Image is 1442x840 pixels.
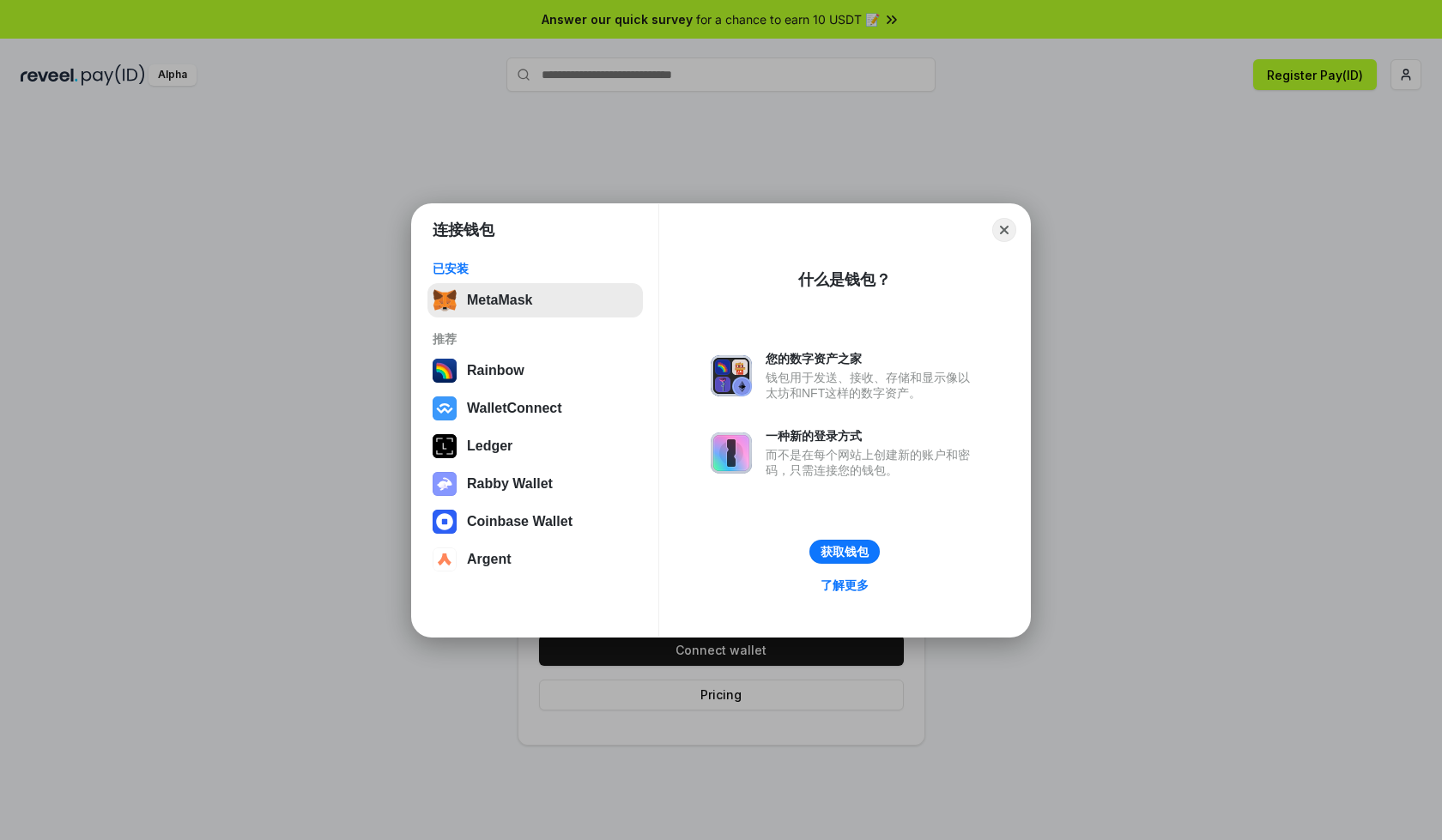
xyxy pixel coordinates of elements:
[433,331,638,347] div: 推荐
[467,363,524,378] div: Rainbow
[821,544,869,559] div: 获取钱包
[711,355,752,396] img: svg+xml,%3Csvg%20xmlns%3D%22http%3A%2F%2Fwww.w3.org%2F2000%2Fsvg%22%20fill%3D%22none%22%20viewBox...
[433,472,457,496] img: svg+xml,%3Csvg%20xmlns%3D%22http%3A%2F%2Fwww.w3.org%2F2000%2Fsvg%22%20fill%3D%22none%22%20viewBox...
[427,505,643,539] button: Coinbase Wallet
[427,542,643,577] button: Argent
[467,401,562,416] div: WalletConnect
[427,429,643,463] button: Ledger
[810,574,879,596] a: 了解更多
[433,434,457,458] img: svg+xml,%3Csvg%20xmlns%3D%22http%3A%2F%2Fwww.w3.org%2F2000%2Fsvg%22%20width%3D%2228%22%20height%3...
[433,396,457,420] img: svg+xml,%3Csvg%20width%3D%2228%22%20height%3D%2228%22%20viewBox%3D%220%200%2028%2028%22%20fill%3D...
[433,261,638,276] div: 已安装
[766,351,978,366] div: 您的数字资产之家
[467,476,553,492] div: Rabby Wallet
[766,447,978,478] div: 而不是在每个网站上创建新的账户和密码，只需连接您的钱包。
[992,218,1016,242] button: Close
[467,552,512,567] div: Argent
[766,370,978,401] div: 钱包用于发送、接收、存储和显示像以太坊和NFT这样的数字资产。
[427,354,643,388] button: Rainbow
[821,577,869,593] div: 了解更多
[809,540,880,564] button: 获取钱包
[427,283,643,317] button: MetaMask
[427,391,643,426] button: WalletConnect
[433,288,457,312] img: svg+xml,%3Csvg%20fill%3D%22none%22%20height%3D%2233%22%20viewBox%3D%220%200%2035%2033%22%20width%...
[467,293,532,308] div: MetaMask
[433,359,457,383] img: svg+xml,%3Csvg%20width%3D%22120%22%20height%3D%22120%22%20viewBox%3D%220%200%20120%20120%22%20fil...
[433,220,494,240] h1: 连接钱包
[433,547,457,571] img: svg+xml,%3Csvg%20width%3D%2228%22%20height%3D%2228%22%20viewBox%3D%220%200%2028%2028%22%20fill%3D...
[711,432,752,474] img: svg+xml,%3Csvg%20xmlns%3D%22http%3A%2F%2Fwww.w3.org%2F2000%2Fsvg%22%20fill%3D%22none%22%20viewBox...
[433,510,457,534] img: svg+xml,%3Csvg%20width%3D%2228%22%20height%3D%2228%22%20viewBox%3D%220%200%2028%2028%22%20fill%3D...
[467,514,573,529] div: Coinbase Wallet
[467,438,512,454] div: Ledger
[766,428,978,444] div: 一种新的登录方式
[427,467,643,501] button: Rabby Wallet
[798,269,891,290] div: 什么是钱包？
